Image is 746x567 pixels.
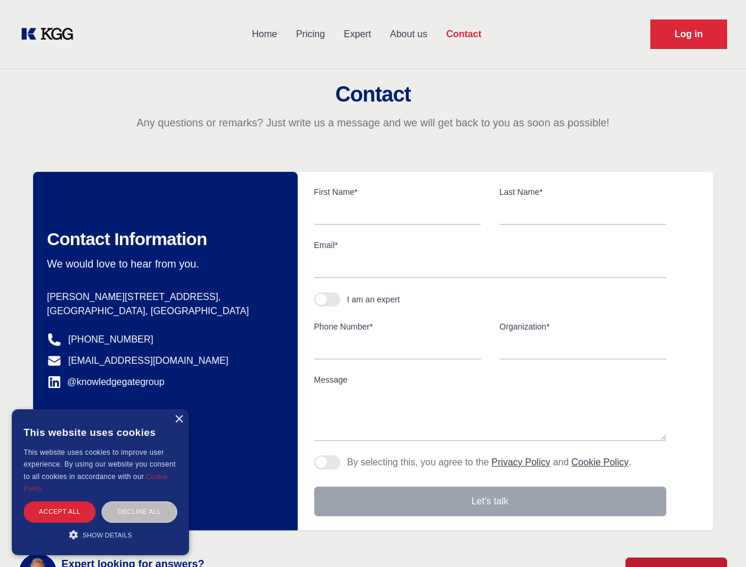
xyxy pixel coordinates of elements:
[47,375,165,389] a: @knowledgegategroup
[347,455,631,470] p: By selecting this, you agree to the and .
[242,19,286,50] a: Home
[491,457,550,467] a: Privacy Policy
[19,25,83,44] a: KOL Knowledge Platform: Talk to Key External Experts (KEE)
[24,529,177,540] div: Show details
[69,333,154,347] a: [PHONE_NUMBER]
[47,290,279,304] p: [PERSON_NAME][STREET_ADDRESS],
[24,501,96,522] div: Accept all
[47,304,279,318] p: [GEOGRAPHIC_DATA], [GEOGRAPHIC_DATA]
[47,229,279,250] h2: Contact Information
[102,501,177,522] div: Decline all
[314,374,666,386] label: Message
[571,457,628,467] a: Cookie Policy
[436,19,491,50] a: Contact
[334,19,380,50] a: Expert
[314,487,666,516] button: Let's talk
[14,83,732,106] h2: Contact
[314,239,666,251] label: Email*
[687,510,746,567] iframe: Chat Widget
[347,294,400,305] div: I am an expert
[174,415,183,424] div: Close
[500,321,666,333] label: Organization*
[24,473,168,492] a: Cookie Policy
[500,186,666,198] label: Last Name*
[47,257,279,271] p: We would love to hear from you.
[69,354,229,368] a: [EMAIL_ADDRESS][DOMAIN_NAME]
[380,19,436,50] a: About us
[24,418,177,447] div: This website uses cookies
[83,532,132,539] span: Show details
[314,186,481,198] label: First Name*
[314,321,481,333] label: Phone Number*
[286,19,334,50] a: Pricing
[14,116,732,130] p: Any questions or remarks? Just write us a message and we will get back to you as soon as possible!
[24,448,175,481] span: This website uses cookies to improve user experience. By using our website you consent to all coo...
[650,19,727,49] a: Request Demo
